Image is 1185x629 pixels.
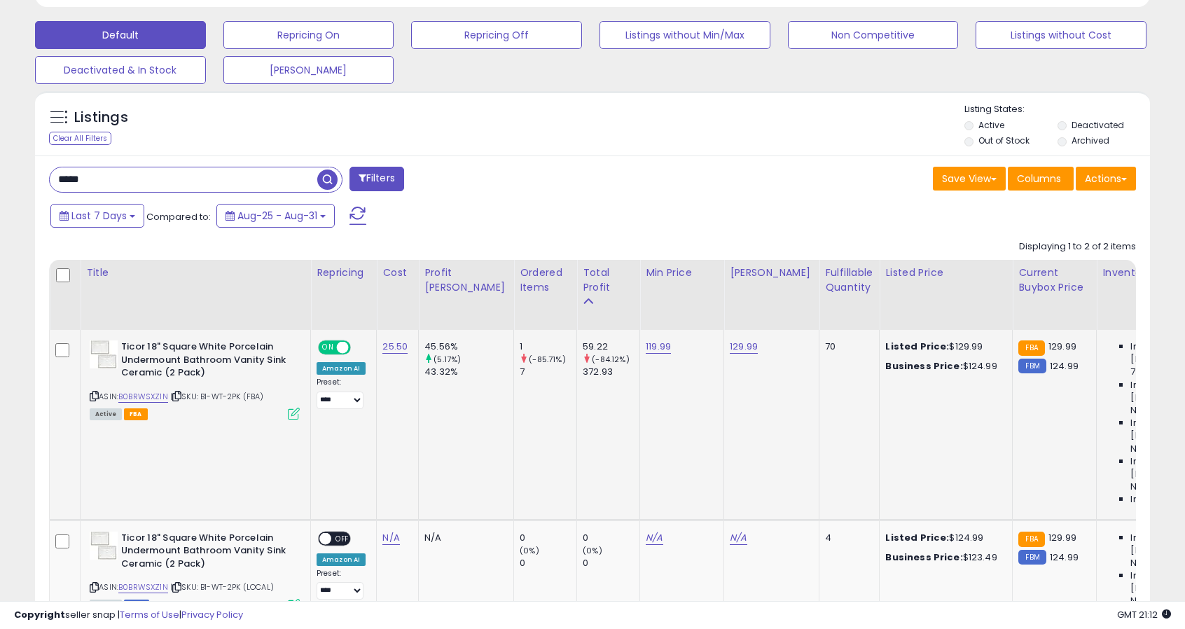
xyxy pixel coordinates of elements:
div: 70 [825,340,868,353]
div: Amazon AI [317,362,366,375]
div: 45.56% [424,340,513,353]
span: | SKU: B1-WT-2PK (FBA) [170,391,264,402]
div: Clear All Filters [49,132,111,145]
span: 124.99 [1050,359,1079,373]
div: $123.49 [885,551,1002,564]
span: | SKU: B1-WT-2PK (LOCAL) [170,581,274,593]
div: 1 [520,340,576,353]
a: B0BRWSXZ1N [118,581,168,593]
div: $129.99 [885,340,1002,353]
div: $124.99 [885,532,1002,544]
div: 0 [583,532,639,544]
div: [PERSON_NAME] [730,265,813,280]
label: Active [978,119,1004,131]
span: N/A [1130,557,1147,569]
span: 129.99 [1048,531,1076,544]
small: (5.17%) [434,354,461,365]
span: N/A [1130,404,1147,417]
div: Displaying 1 to 2 of 2 items [1019,240,1136,254]
div: Ordered Items [520,265,571,295]
div: 0 [520,557,576,569]
button: Filters [349,167,404,191]
small: (0%) [583,545,602,556]
a: N/A [646,531,663,545]
span: ON [319,342,337,354]
span: OFF [349,342,371,354]
strong: Copyright [14,608,65,621]
div: Total Profit [583,265,634,295]
a: Privacy Policy [181,608,243,621]
div: 0 [520,532,576,544]
div: Cost [382,265,413,280]
span: Columns [1017,172,1061,186]
a: 25.50 [382,340,408,354]
label: Archived [1072,134,1109,146]
h5: Listings [74,108,128,127]
div: Fulfillable Quantity [825,265,873,295]
div: 4 [825,532,868,544]
span: N/A [1130,595,1147,607]
b: Listed Price: [885,531,949,544]
a: 119.99 [646,340,671,354]
button: Aug-25 - Aug-31 [216,204,335,228]
div: ASIN: [90,340,300,418]
span: FBA [124,408,148,420]
button: Listings without Min/Max [600,21,770,49]
a: N/A [382,531,399,545]
button: Non Competitive [788,21,959,49]
button: Listings without Cost [976,21,1146,49]
button: Columns [1008,167,1074,191]
span: 2025-09-8 21:12 GMT [1117,608,1171,621]
b: Ticor 18" Square White Porcelain Undermount Bathroom Vanity Sink Ceramic (2 Pack) [121,340,291,383]
button: Repricing Off [411,21,582,49]
span: N/A [1130,443,1147,455]
div: Listed Price [885,265,1006,280]
span: N/A [1130,481,1147,493]
div: 43.32% [424,366,513,378]
b: Business Price: [885,359,962,373]
span: Last 7 Days [71,209,127,223]
div: Current Buybox Price [1018,265,1090,295]
a: B0BRWSXZ1N [118,391,168,403]
p: Listing States: [964,103,1149,116]
div: Title [86,265,305,280]
b: Ticor 18" Square White Porcelain Undermount Bathroom Vanity Sink Ceramic (2 Pack) [121,532,291,574]
b: Listed Price: [885,340,949,353]
div: N/A [424,532,503,544]
a: Terms of Use [120,608,179,621]
div: $124.99 [885,360,1002,373]
span: All listings currently available for purchase on Amazon [90,408,122,420]
small: (-85.71%) [529,354,565,365]
div: Preset: [317,378,366,409]
small: FBM [1018,359,1046,373]
span: All listings currently available for purchase on Amazon [90,600,122,611]
div: Preset: [317,569,366,600]
button: [PERSON_NAME] [223,56,394,84]
button: Repricing On [223,21,394,49]
button: Save View [933,167,1006,191]
button: Actions [1076,167,1136,191]
div: Profit [PERSON_NAME] [424,265,508,295]
a: N/A [730,531,747,545]
small: FBA [1018,340,1044,356]
div: seller snap | | [14,609,243,622]
small: FBM [1018,550,1046,565]
small: FBA [1018,532,1044,547]
small: (-84.12%) [592,354,629,365]
div: Min Price [646,265,718,280]
a: 129.99 [730,340,758,354]
div: 7 [520,366,576,378]
span: FBM [124,600,149,611]
span: Compared to: [146,210,211,223]
button: Deactivated & In Stock [35,56,206,84]
b: Business Price: [885,551,962,564]
span: 70 [1130,366,1141,378]
span: Aug-25 - Aug-31 [237,209,317,223]
div: 0 [583,557,639,569]
img: 21gr1uRnKDL._SL40_.jpg [90,340,118,368]
span: 129.99 [1048,340,1076,353]
div: 372.93 [583,366,639,378]
img: 21gr1uRnKDL._SL40_.jpg [90,532,118,560]
div: Repricing [317,265,370,280]
span: 124.99 [1050,551,1079,564]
